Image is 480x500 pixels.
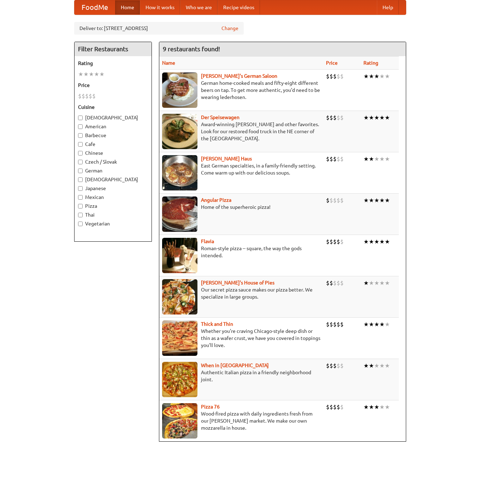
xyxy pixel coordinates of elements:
label: [DEMOGRAPHIC_DATA] [78,176,148,183]
li: $ [82,92,85,100]
a: Flavia [201,239,214,244]
li: ★ [369,362,374,370]
p: East German specialties, in a family-friendly setting. Come warm up with our delicious soups. [162,162,320,176]
li: $ [330,403,333,411]
label: Cafe [78,141,148,148]
a: Name [162,60,175,66]
li: $ [333,320,337,328]
input: Barbecue [78,133,83,138]
li: $ [337,362,340,370]
li: $ [326,403,330,411]
li: ★ [374,114,379,122]
li: $ [326,320,330,328]
li: $ [333,114,337,122]
label: Pizza [78,202,148,210]
li: $ [333,403,337,411]
b: [PERSON_NAME] Haus [201,156,252,161]
a: Who we are [180,0,218,14]
li: $ [333,72,337,80]
li: $ [337,155,340,163]
p: Award-winning [PERSON_NAME] and other favorites. Look for our restored food truck in the NE corne... [162,121,320,142]
h5: Cuisine [78,104,148,111]
b: Angular Pizza [201,197,231,203]
li: $ [340,403,344,411]
li: ★ [369,196,374,204]
li: ★ [363,196,369,204]
li: ★ [369,403,374,411]
p: Roman-style pizza -- square, the way the gods intended. [162,245,320,259]
a: [PERSON_NAME]'s House of Pies [201,280,274,286]
a: Recipe videos [218,0,260,14]
li: ★ [363,238,369,246]
li: $ [340,238,344,246]
p: Whether you're craving Chicago-style deep dish or thin as a wafer crust, we have you covered in t... [162,328,320,349]
li: $ [92,92,96,100]
input: German [78,169,83,173]
li: ★ [379,196,385,204]
li: ★ [369,320,374,328]
li: ★ [363,72,369,80]
li: $ [326,72,330,80]
h4: Filter Restaurants [75,42,152,56]
li: $ [330,362,333,370]
input: Chinese [78,151,83,155]
li: ★ [363,320,369,328]
img: thick.jpg [162,320,197,356]
input: Cafe [78,142,83,147]
li: ★ [78,70,83,78]
div: Deliver to: [STREET_ADDRESS] [74,22,244,35]
label: Mexican [78,194,148,201]
li: ★ [374,238,379,246]
li: $ [337,72,340,80]
img: flavia.jpg [162,238,197,273]
li: $ [340,362,344,370]
li: ★ [363,114,369,122]
li: ★ [83,70,89,78]
li: $ [340,155,344,163]
li: $ [340,72,344,80]
li: $ [333,155,337,163]
li: $ [330,238,333,246]
a: Pizza 76 [201,404,220,410]
li: $ [337,114,340,122]
li: $ [337,279,340,287]
a: [PERSON_NAME]'s German Saloon [201,73,277,79]
a: Change [221,25,238,32]
li: $ [333,279,337,287]
li: ★ [379,403,385,411]
li: $ [78,92,82,100]
label: Vegetarian [78,220,148,227]
li: ★ [379,320,385,328]
li: $ [326,362,330,370]
p: Authentic Italian pizza in a friendly neighborhood joint. [162,369,320,383]
li: ★ [363,403,369,411]
ng-pluralize: 9 restaurants found! [163,46,220,52]
li: $ [340,114,344,122]
li: $ [326,114,330,122]
img: wheninrome.jpg [162,362,197,397]
li: ★ [363,155,369,163]
li: ★ [385,279,390,287]
label: Japanese [78,185,148,192]
input: Vegetarian [78,222,83,226]
a: How it works [140,0,180,14]
input: [DEMOGRAPHIC_DATA] [78,116,83,120]
li: $ [326,279,330,287]
li: ★ [385,362,390,370]
li: ★ [369,238,374,246]
li: $ [85,92,89,100]
li: $ [330,72,333,80]
li: ★ [379,72,385,80]
li: ★ [369,155,374,163]
h5: Price [78,82,148,89]
label: German [78,167,148,174]
li: $ [337,320,340,328]
li: $ [333,238,337,246]
a: Price [326,60,338,66]
li: $ [337,403,340,411]
li: ★ [374,72,379,80]
img: speisewagen.jpg [162,114,197,149]
li: ★ [369,72,374,80]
